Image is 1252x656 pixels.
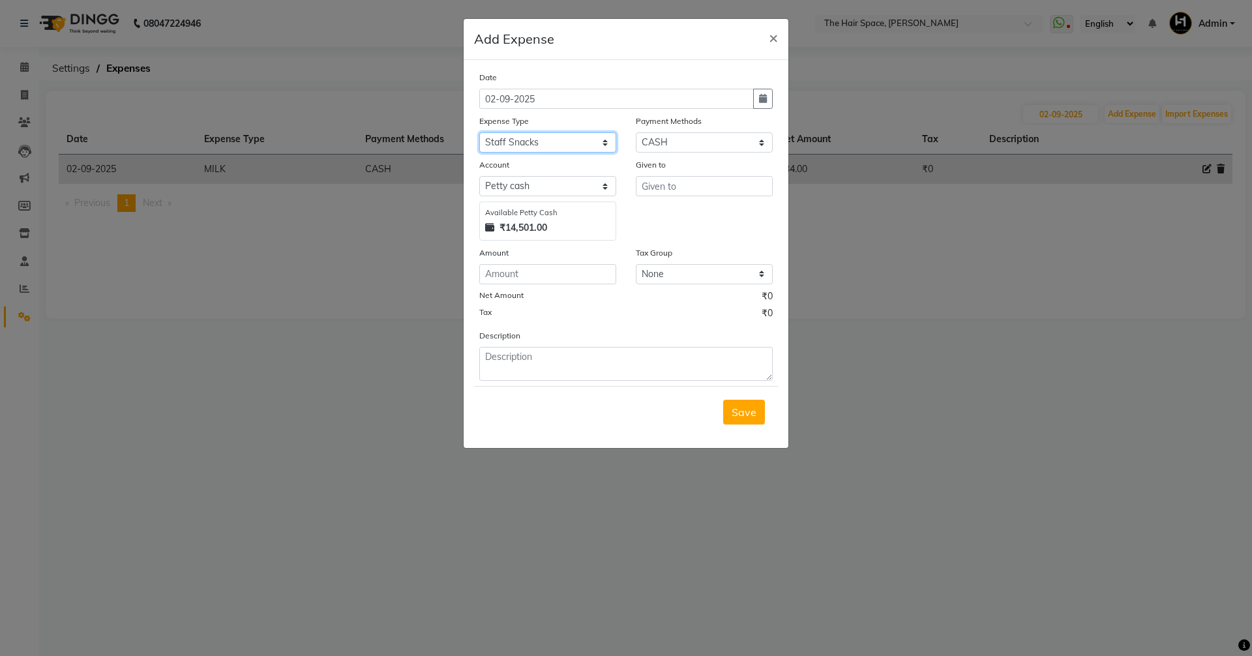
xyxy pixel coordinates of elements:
label: Tax [479,306,492,318]
button: Save [723,400,765,425]
div: Available Petty Cash [485,207,610,218]
label: Description [479,330,520,342]
label: Expense Type [479,115,529,127]
h5: Add Expense [474,29,554,49]
label: Net Amount [479,290,524,301]
label: Tax Group [636,247,672,259]
span: Save [732,406,756,419]
span: ₹0 [762,306,773,323]
strong: ₹14,501.00 [499,221,547,235]
label: Amount [479,247,509,259]
button: Close [758,19,788,55]
input: Given to [636,176,773,196]
input: Amount [479,264,616,284]
label: Payment Methods [636,115,702,127]
label: Date [479,72,497,83]
label: Account [479,159,509,171]
label: Given to [636,159,666,171]
span: × [769,27,778,47]
span: ₹0 [762,290,773,306]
